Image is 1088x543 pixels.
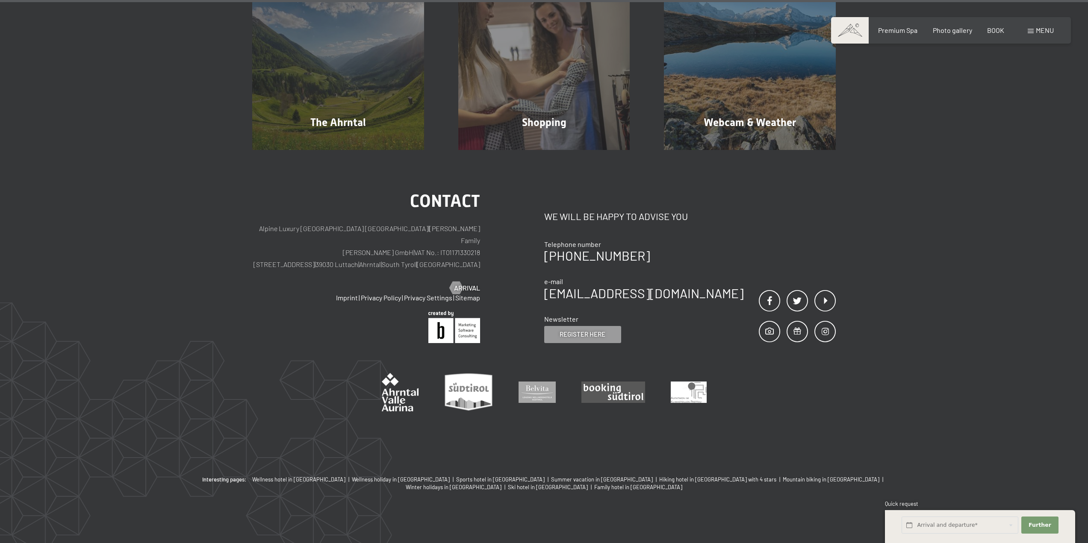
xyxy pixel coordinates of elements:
font: Webcam & Weather [704,116,796,129]
font: [GEOGRAPHIC_DATA] [417,260,480,268]
font: Mountain biking in [GEOGRAPHIC_DATA] [783,476,879,483]
font: contact [410,191,480,211]
a: Wellness holiday in [GEOGRAPHIC_DATA] | [352,475,456,483]
font: Alpine Luxury [GEOGRAPHIC_DATA] [GEOGRAPHIC_DATA] [259,224,428,232]
font: Further [1029,522,1051,528]
font: | [453,294,454,302]
font: | [548,476,548,483]
font: We will be happy to advise you [544,211,688,222]
font: | [359,294,360,302]
font: [PERSON_NAME] Family [429,224,480,244]
a: [EMAIL_ADDRESS][DOMAIN_NAME]​​ [544,285,743,301]
a: Ski hotel in [GEOGRAPHIC_DATA] | [508,483,594,491]
font: Wellness hotel in [GEOGRAPHIC_DATA] [252,476,345,483]
a: Arrival [450,283,480,293]
font: The Ahrntal [310,116,366,129]
font: | [402,294,403,302]
font: | [413,248,414,256]
font: South Tyrol [382,260,416,268]
a: Winter holidays in [GEOGRAPHIC_DATA] | [406,483,508,491]
a: Family hotel in [GEOGRAPHIC_DATA] [594,483,682,491]
font: e-mail [544,277,563,285]
a: Mountain biking in [GEOGRAPHIC_DATA] | [783,475,886,483]
font: | [416,260,417,268]
a: Premium Spa [878,26,917,34]
font: | [591,484,592,490]
font: [EMAIL_ADDRESS][DOMAIN_NAME] [544,285,743,301]
font: | [453,476,454,483]
font: Sports hotel in [GEOGRAPHIC_DATA] [456,476,545,483]
a: BOOK [987,26,1004,34]
a: Sports hotel in [GEOGRAPHIC_DATA] | [456,475,551,483]
font: Quick request [885,500,918,507]
a: Privacy Settings [404,294,452,302]
a: [PHONE_NUMBER] [544,248,650,263]
font: Hiking hotel in [GEOGRAPHIC_DATA] with 4 stars [659,476,776,483]
a: Summer vacation in [GEOGRAPHIC_DATA] | [551,475,659,483]
font: | [348,476,349,483]
font: Wellness holiday in [GEOGRAPHIC_DATA] [352,476,450,483]
font: Newsletter [544,315,578,323]
a: Sitemap [455,294,480,302]
font: | [779,476,780,483]
font: Winter holidays in [GEOGRAPHIC_DATA] [406,484,501,490]
font: VAT No.: IT01171330218 [414,248,480,256]
font: Register here [560,330,605,338]
font: | [656,476,657,483]
font: Shopping [522,116,566,129]
img: Brandnamic GmbH | Leading Hospitality Solutions [428,311,480,343]
font: 39030 Luttach [315,260,358,268]
font: | [358,260,359,268]
font: Ahrntal [359,260,381,268]
font: menu [1036,26,1054,34]
a: Photo gallery [933,26,972,34]
font: Arrival [454,284,480,292]
a: Imprint [336,294,358,302]
font: Summer vacation in [GEOGRAPHIC_DATA] [551,476,653,483]
button: Further [1021,517,1058,534]
a: Privacy Policy [361,294,401,302]
font: | [428,224,429,232]
font: | [315,260,315,268]
font: | [381,260,382,268]
font: [STREET_ADDRESS] [254,260,315,268]
a: Hiking hotel in [GEOGRAPHIC_DATA] with 4 stars | [659,475,783,483]
a: Wellness hotel in [GEOGRAPHIC_DATA] | [252,475,352,483]
font: Telephone number [544,240,601,248]
font: Ski hotel in [GEOGRAPHIC_DATA] [508,484,588,490]
font: [PERSON_NAME] GmbH [343,248,413,256]
font: Interesting pages: [202,476,247,483]
font: | [882,476,883,483]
